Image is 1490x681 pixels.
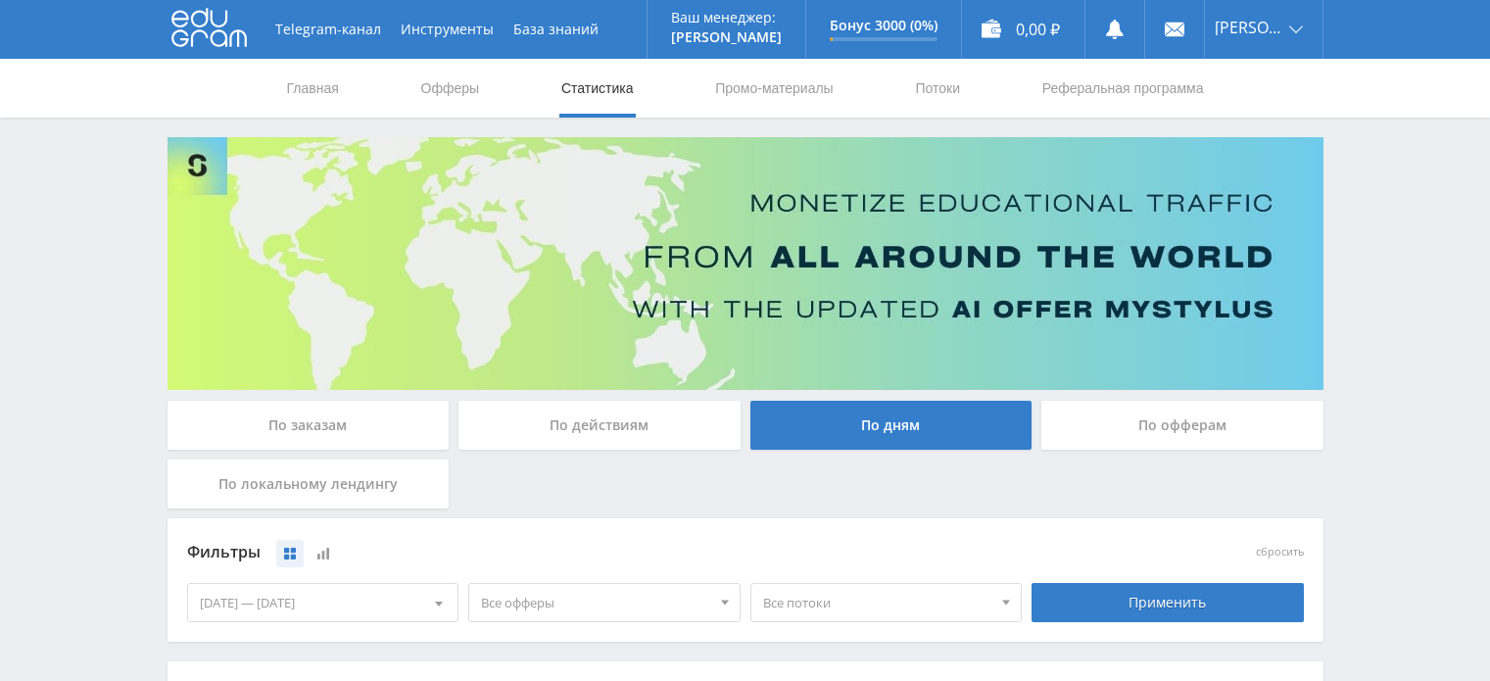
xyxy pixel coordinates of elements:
[559,59,636,118] a: Статистика
[671,29,782,45] p: [PERSON_NAME]
[168,460,450,509] div: По локальному лендингу
[1041,401,1323,450] div: По офферам
[188,584,458,621] div: [DATE] — [DATE]
[1256,546,1304,559] button: сбросить
[168,137,1323,390] img: Banner
[713,59,835,118] a: Промо-материалы
[750,401,1033,450] div: По дням
[913,59,962,118] a: Потоки
[481,584,710,621] span: Все офферы
[1032,583,1304,622] div: Применить
[419,59,482,118] a: Офферы
[671,10,782,25] p: Ваш менеджер:
[830,18,937,33] p: Бонус 3000 (0%)
[458,401,741,450] div: По действиям
[187,538,1023,567] div: Фильтры
[168,401,450,450] div: По заказам
[285,59,341,118] a: Главная
[763,584,992,621] span: Все потоки
[1040,59,1206,118] a: Реферальная программа
[1215,20,1283,35] span: [PERSON_NAME]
